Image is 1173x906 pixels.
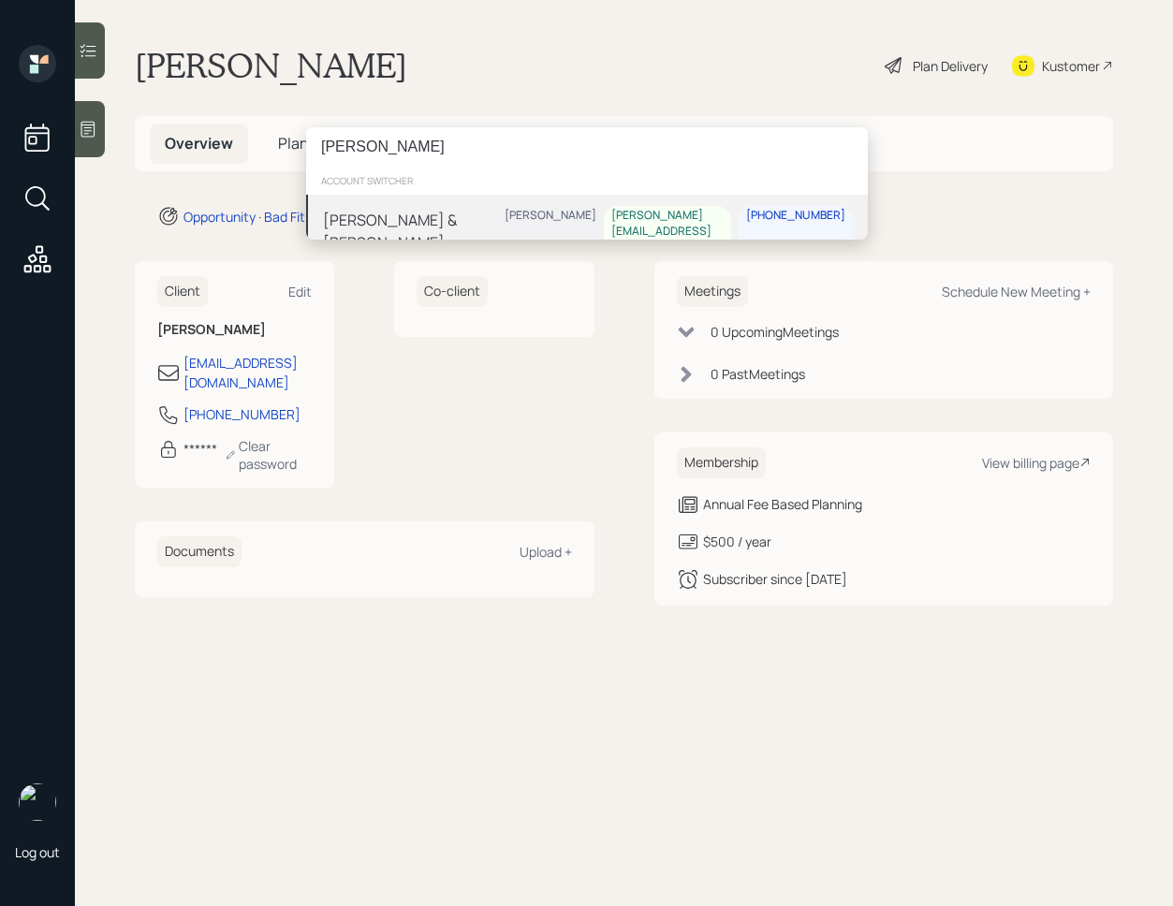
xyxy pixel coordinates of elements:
div: account switcher [306,167,868,195]
div: [PERSON_NAME] [505,208,596,224]
div: [PHONE_NUMBER] [746,208,845,224]
input: Type a command or search… [306,127,868,167]
div: [PERSON_NAME][EMAIL_ADDRESS][DOMAIN_NAME] [611,208,724,255]
div: [PERSON_NAME] & [PERSON_NAME] [323,209,497,254]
